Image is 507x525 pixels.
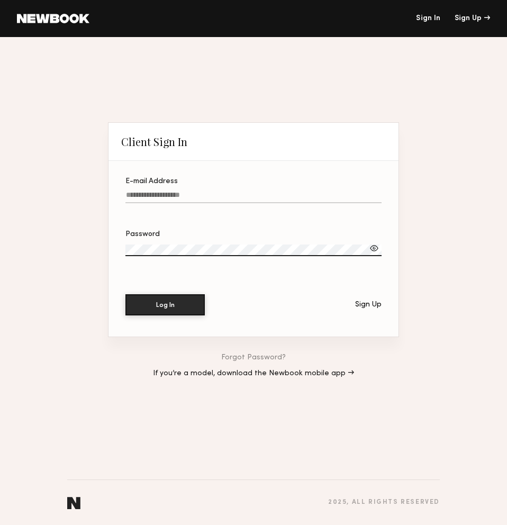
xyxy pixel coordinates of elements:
div: Sign Up [455,15,490,22]
div: E-mail Address [125,178,382,185]
a: If you’re a model, download the Newbook mobile app → [153,370,354,377]
div: Client Sign In [121,135,187,148]
div: Password [125,231,382,238]
input: E-mail Address [125,191,382,203]
div: 2025 , all rights reserved [328,499,440,506]
input: Password [125,245,382,256]
a: Sign In [416,15,440,22]
a: Forgot Password? [221,354,286,361]
button: Log In [125,294,205,315]
div: Sign Up [355,301,382,309]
